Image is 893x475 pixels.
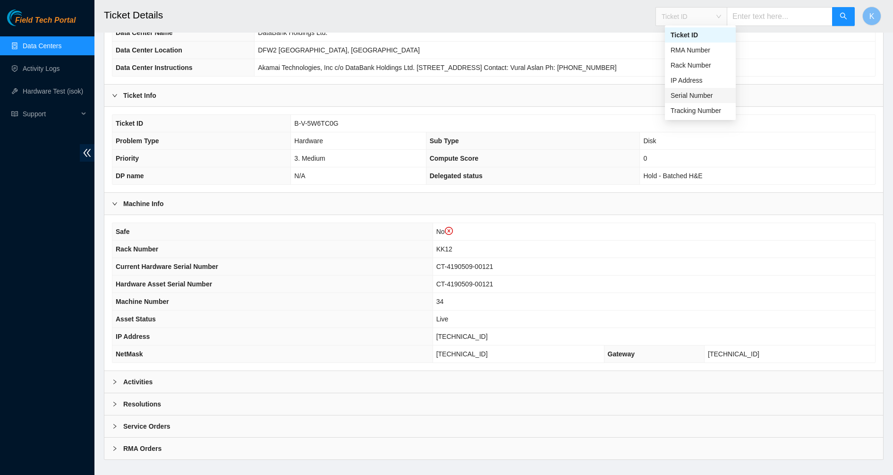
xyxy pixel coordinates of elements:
span: close-circle [445,227,453,235]
span: Data Center Name [116,29,173,36]
span: Priority [116,155,139,162]
span: No [436,228,453,235]
span: Gateway [608,350,635,358]
span: Field Tech Portal [15,16,76,25]
span: right [112,446,118,451]
span: 34 [436,298,444,305]
span: KK12 [436,245,452,253]
a: Data Centers [23,42,61,50]
b: Service Orders [123,421,170,432]
span: Disk [643,137,656,145]
span: 0 [643,155,647,162]
span: Data Center Instructions [116,64,193,71]
span: Hardware [294,137,323,145]
span: Asset Status [116,315,156,323]
b: RMA Orders [123,443,162,454]
a: Hardware Test (isok) [23,87,83,95]
span: Akamai Technologies, Inc c/o DataBank Holdings Ltd. [STREET_ADDRESS] Contact: Vural Aslan Ph: [PH... [258,64,616,71]
span: Safe [116,228,130,235]
span: B-V-5W6TC0G [294,120,338,127]
div: Ticket ID [665,27,736,43]
span: CT-4190509-00121 [436,280,493,288]
span: double-left [80,144,94,162]
span: Data Center Location [116,46,182,54]
b: Ticket Info [123,90,156,101]
span: right [112,93,118,98]
div: RMA Orders [104,438,883,459]
div: Machine Info [104,193,883,215]
div: Ticket ID [671,30,730,40]
div: Ticket Info [104,85,883,106]
span: Ticket ID [116,120,143,127]
button: search [832,7,855,26]
b: Activities [123,377,153,387]
span: Compute Score [430,155,478,162]
span: Support [23,104,78,123]
span: search [840,12,847,21]
div: Resolutions [104,393,883,415]
a: Akamai TechnologiesField Tech Portal [7,17,76,29]
span: 3. Medium [294,155,325,162]
span: Hardware Asset Serial Number [116,280,212,288]
span: read [11,111,18,117]
span: [TECHNICAL_ID] [436,333,488,340]
span: [TECHNICAL_ID] [708,350,759,358]
div: Activities [104,371,883,393]
span: DFW2 [GEOGRAPHIC_DATA], [GEOGRAPHIC_DATA] [258,46,420,54]
span: Problem Type [116,137,159,145]
span: NetMask [116,350,143,358]
span: right [112,201,118,207]
div: IP Address [671,75,730,86]
span: IP Address [116,333,150,340]
span: Machine Number [116,298,169,305]
span: right [112,379,118,385]
span: Hold - Batched H&E [643,172,702,180]
span: CT-4190509-00121 [436,263,493,270]
a: Activity Logs [23,65,60,72]
div: Service Orders [104,415,883,437]
b: Machine Info [123,199,164,209]
span: [TECHNICAL_ID] [436,350,488,358]
span: N/A [294,172,305,180]
span: Delegated status [430,172,483,180]
span: Live [436,315,449,323]
div: IP Address [665,73,736,88]
span: Current Hardware Serial Number [116,263,218,270]
div: Tracking Number [671,105,730,116]
span: Ticket ID [662,9,721,24]
img: Akamai Technologies [7,9,48,26]
div: RMA Number [671,45,730,55]
button: K [862,7,881,26]
div: Serial Number [671,90,730,101]
span: right [112,401,118,407]
span: DataBank Holdings Ltd. [258,29,327,36]
span: K [869,10,875,22]
div: RMA Number [665,43,736,58]
span: Sub Type [430,137,459,145]
div: Rack Number [665,58,736,73]
div: Serial Number [665,88,736,103]
span: DP name [116,172,144,180]
span: right [112,423,118,429]
span: Rack Number [116,245,158,253]
b: Resolutions [123,399,161,409]
input: Enter text here... [727,7,833,26]
div: Tracking Number [665,103,736,118]
div: Rack Number [671,60,730,70]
